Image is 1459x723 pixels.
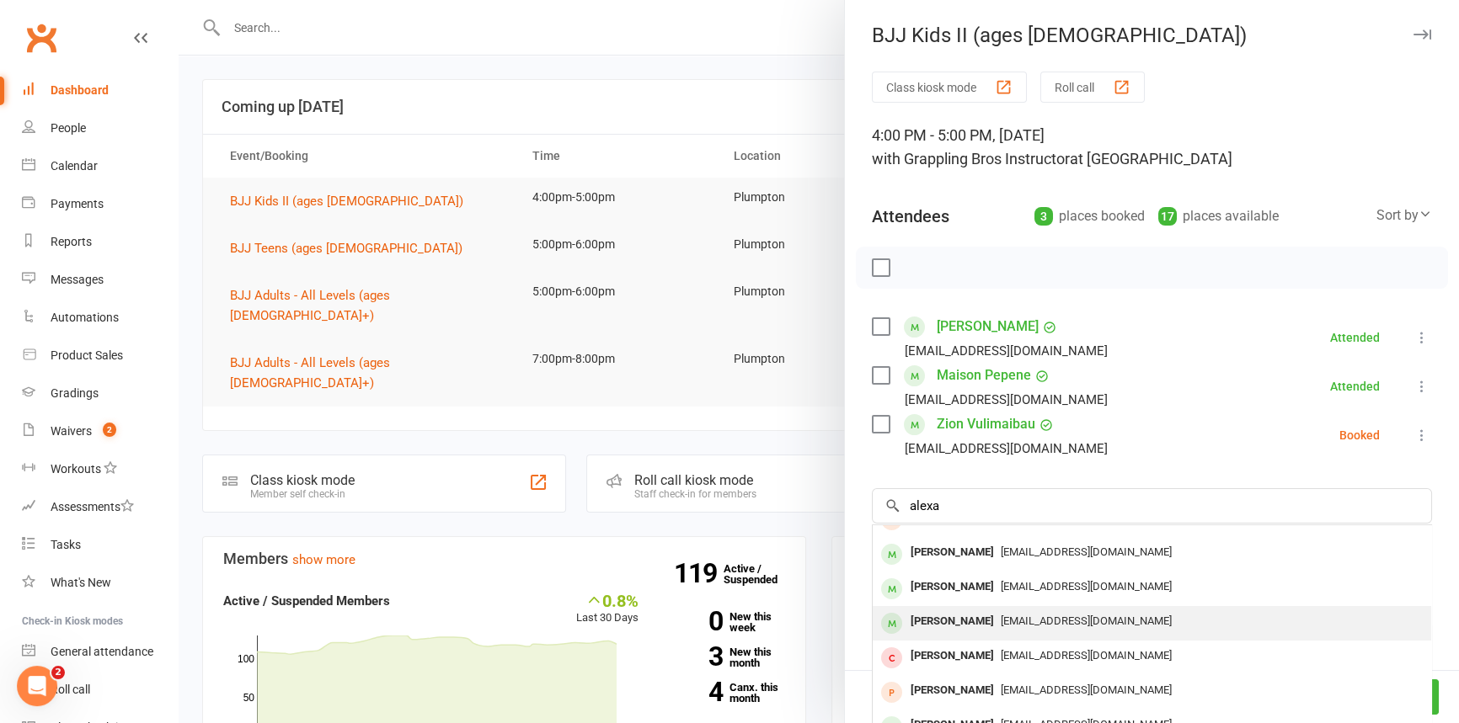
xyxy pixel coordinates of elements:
a: Clubworx [20,17,62,59]
a: People [22,109,178,147]
div: 3 [1034,207,1053,226]
div: Roll call [51,683,90,696]
div: Dashboard [51,83,109,97]
a: Automations [22,299,178,337]
div: places available [1158,205,1279,228]
span: at [GEOGRAPHIC_DATA] [1070,150,1232,167]
input: Search to add attendees [872,488,1432,524]
div: Payments [51,197,104,210]
div: Product Sales [51,348,123,362]
div: Attended [1330,380,1380,392]
div: Workouts [51,462,101,476]
div: Gradings [51,386,99,400]
div: [PERSON_NAME] [904,644,1001,668]
div: Sort by [1376,205,1432,226]
div: [EMAIL_ADDRESS][DOMAIN_NAME] [905,389,1108,411]
div: BJJ Kids II (ages [DEMOGRAPHIC_DATA]) [845,24,1459,47]
div: Assessments [51,500,134,513]
div: [EMAIL_ADDRESS][DOMAIN_NAME] [905,438,1108,460]
div: places booked [1034,205,1145,228]
div: People [51,121,86,135]
span: 2 [103,423,116,437]
div: prospect [881,682,902,703]
a: Assessments [22,488,178,526]
div: Reports [51,235,92,248]
a: Product Sales [22,337,178,375]
button: Class kiosk mode [872,72,1027,103]
a: [PERSON_NAME] [937,313,1039,340]
span: [EMAIL_ADDRESS][DOMAIN_NAME] [1001,614,1172,627]
a: Workouts [22,450,178,488]
div: Tasks [51,538,81,551]
div: What's New [51,576,111,589]
span: [EMAIL_ADDRESS][DOMAIN_NAME] [1001,545,1172,558]
div: Attended [1330,332,1380,343]
div: General attendance [51,645,153,658]
div: member [881,647,902,668]
div: [PERSON_NAME] [904,575,1001,599]
div: [PERSON_NAME] [904,678,1001,703]
button: Roll call [1040,72,1145,103]
span: 2 [51,666,65,679]
a: Roll call [22,671,178,709]
div: Messages [51,273,104,286]
a: Messages [22,261,178,299]
span: with Grappling Bros Instructor [872,150,1070,167]
a: Maison Pepene [937,362,1031,389]
div: [PERSON_NAME] [904,609,1001,634]
a: Reports [22,223,178,261]
a: Tasks [22,526,178,564]
div: Calendar [51,159,98,173]
a: Zion Vulimaibau [937,411,1035,438]
a: Waivers 2 [22,412,178,450]
a: Payments [22,185,178,223]
div: member [881,578,902,599]
div: [EMAIL_ADDRESS][DOMAIN_NAME] [905,340,1108,362]
span: [EMAIL_ADDRESS][DOMAIN_NAME] [1001,580,1172,593]
a: Gradings [22,375,178,412]
a: General attendance kiosk mode [22,633,178,671]
iframe: Intercom live chat [17,666,57,706]
div: Waivers [51,424,92,438]
a: Calendar [22,147,178,185]
a: What's New [22,564,178,602]
span: [EMAIL_ADDRESS][DOMAIN_NAME] [1001,649,1172,662]
div: Booked [1339,429,1380,441]
div: member [881,544,902,565]
a: Dashboard [22,72,178,109]
span: [EMAIL_ADDRESS][DOMAIN_NAME] [1001,683,1172,696]
div: member [881,613,902,634]
div: Automations [51,311,119,324]
div: Attendees [872,205,949,228]
div: 17 [1158,207,1177,226]
div: 4:00 PM - 5:00 PM, [DATE] [872,124,1432,171]
div: [PERSON_NAME] [904,540,1001,565]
